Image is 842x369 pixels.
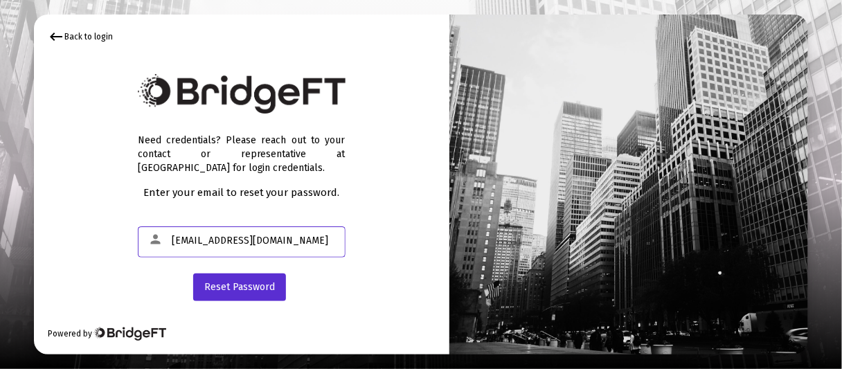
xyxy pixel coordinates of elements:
[204,281,275,293] span: Reset Password
[193,273,286,301] button: Reset Password
[138,74,346,114] img: Bridge Financial Technology Logo
[48,28,64,45] mat-icon: keyboard_backspace
[48,28,113,45] div: Back to login
[138,186,346,199] div: Enter your email to reset your password.
[138,120,346,175] div: Need credentials? Please reach out to your contact or representative at [GEOGRAPHIC_DATA] for log...
[48,327,166,341] div: Powered by
[93,327,166,341] img: Bridge Financial Technology Logo
[172,235,338,246] input: Email
[148,231,165,248] mat-icon: person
